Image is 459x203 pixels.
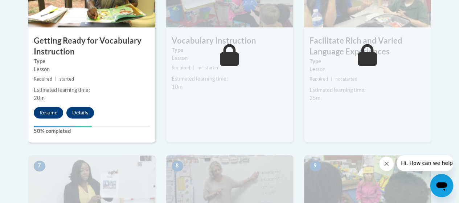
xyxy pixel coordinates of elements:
[28,35,155,58] h3: Getting Ready for Vocabulary Instruction
[34,76,52,82] span: Required
[166,35,293,46] h3: Vocabulary Instruction
[172,65,190,70] span: Required
[34,57,150,65] label: Type
[66,107,94,118] button: Details
[335,76,357,82] span: not started
[55,76,57,82] span: |
[310,161,321,171] span: 9
[310,76,328,82] span: Required
[397,155,453,171] iframe: Message from company
[304,35,431,58] h3: Facilitate Rich and Varied Language Experiences
[172,46,288,54] label: Type
[172,54,288,62] div: Lesson
[193,65,194,70] span: |
[331,76,332,82] span: |
[34,127,150,135] label: 50% completed
[34,95,45,101] span: 20m
[172,161,183,171] span: 8
[379,157,394,171] iframe: Close message
[172,84,183,90] span: 10m
[34,107,63,118] button: Resume
[310,57,426,65] label: Type
[430,174,453,197] iframe: Button to launch messaging window
[310,86,426,94] div: Estimated learning time:
[34,161,45,171] span: 7
[4,5,59,11] span: Hi. How can we help?
[34,126,92,127] div: Your progress
[34,86,150,94] div: Estimated learning time:
[310,65,426,73] div: Lesson
[310,95,320,101] span: 25m
[34,65,150,73] div: Lesson
[172,75,288,83] div: Estimated learning time:
[197,65,220,70] span: not started
[60,76,74,82] span: started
